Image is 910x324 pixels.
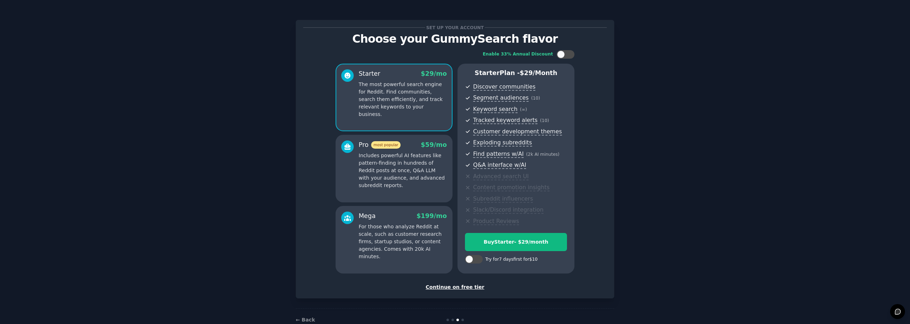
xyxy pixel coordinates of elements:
a: ← Back [296,317,315,323]
p: Choose your GummySearch flavor [303,33,607,45]
div: Starter [359,69,380,78]
span: ( 10 ) [531,96,540,101]
span: $ 199 /mo [417,212,447,219]
div: Pro [359,140,401,149]
button: BuyStarter- $29/month [465,233,567,251]
span: Q&A interface w/AI [473,161,526,169]
span: Find patterns w/AI [473,150,524,158]
span: Segment audiences [473,94,529,102]
span: ( ∞ ) [520,107,527,112]
span: Tracked keyword alerts [473,117,537,124]
p: Starter Plan - [465,69,567,78]
span: Product Reviews [473,218,519,225]
p: Includes powerful AI features like pattern-finding in hundreds of Reddit posts at once, Q&A LLM w... [359,152,447,189]
span: Keyword search [473,106,518,113]
p: For those who analyze Reddit at scale, such as customer research firms, startup studios, or conte... [359,223,447,260]
span: ( 2k AI minutes ) [526,152,560,157]
span: Slack/Discord integration [473,206,544,214]
span: Discover communities [473,83,535,91]
span: Subreddit influencers [473,195,533,203]
div: Continue on free tier [303,283,607,291]
span: Advanced search UI [473,173,529,180]
span: most popular [371,141,401,149]
span: $ 59 /mo [421,141,447,148]
div: Buy Starter - $ 29 /month [465,238,567,246]
span: ( 10 ) [540,118,549,123]
span: Content promotion insights [473,184,550,191]
div: Mega [359,212,376,221]
div: Enable 33% Annual Discount [483,51,553,58]
span: Customer development themes [473,128,562,136]
div: Try for 7 days first for $10 [485,256,537,263]
span: Exploding subreddits [473,139,532,147]
p: The most powerful search engine for Reddit. Find communities, search them efficiently, and track ... [359,81,447,118]
span: $ 29 /mo [421,70,447,77]
span: $ 29 /month [520,69,557,76]
span: Set up your account [425,24,485,31]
